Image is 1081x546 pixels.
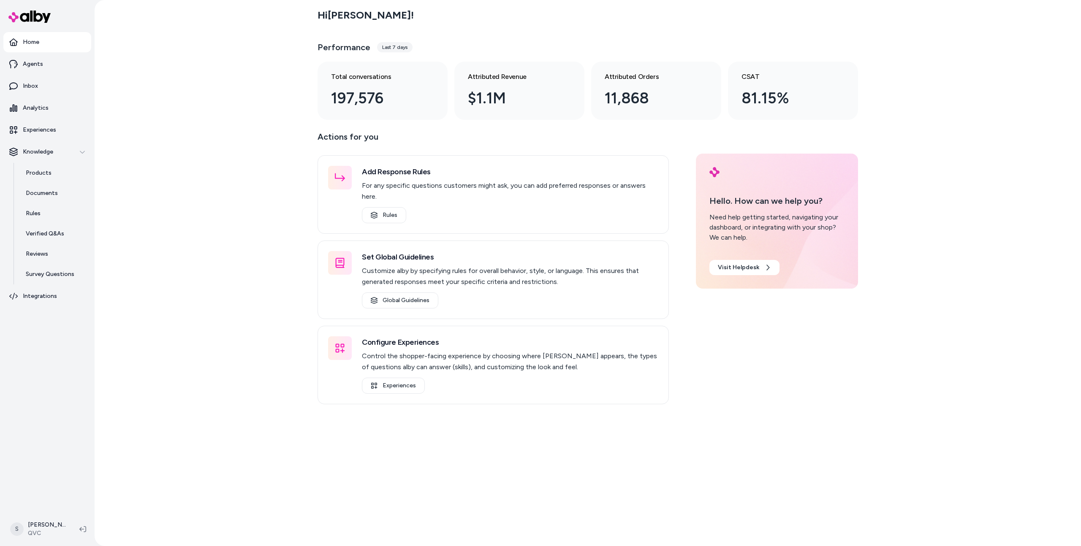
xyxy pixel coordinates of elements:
[3,32,91,52] a: Home
[5,516,73,543] button: S[PERSON_NAME]QVC
[17,203,91,224] a: Rules
[26,189,58,197] p: Documents
[362,336,658,348] h3: Configure Experiences
[591,62,721,120] a: Attributed Orders 11,868
[331,72,421,82] h3: Total conversations
[728,62,858,120] a: CSAT 81.15%
[318,41,370,53] h3: Performance
[318,9,414,22] h2: Hi [PERSON_NAME] !
[362,378,425,394] a: Experiences
[362,207,406,223] a: Rules
[318,130,669,150] p: Actions for you
[709,212,845,243] div: Need help getting started, navigating your dashboard, or integrating with your shop? We can help.
[3,120,91,140] a: Experiences
[362,351,658,373] p: Control the shopper-facing experience by choosing where [PERSON_NAME] appears, the types of quest...
[331,87,421,110] div: 197,576
[468,87,557,110] div: $1.1M
[362,166,658,178] h3: Add Response Rules
[3,98,91,118] a: Analytics
[362,292,438,308] a: Global Guidelines
[23,60,43,68] p: Agents
[26,209,41,218] p: Rules
[3,54,91,74] a: Agents
[17,244,91,264] a: Reviews
[26,169,52,177] p: Products
[3,76,91,96] a: Inbox
[454,62,584,120] a: Attributed Revenue $1.1M
[23,38,39,46] p: Home
[17,224,91,244] a: Verified Q&As
[318,62,448,120] a: Total conversations 197,576
[17,163,91,183] a: Products
[26,250,48,258] p: Reviews
[362,251,658,263] h3: Set Global Guidelines
[23,148,53,156] p: Knowledge
[362,265,658,287] p: Customize alby by specifying rules for overall behavior, style, or language. This ensures that ge...
[28,521,66,529] p: [PERSON_NAME]
[468,72,557,82] h3: Attributed Revenue
[8,11,51,23] img: alby Logo
[709,260,780,275] a: Visit Helpdesk
[362,180,658,202] p: For any specific questions customers might ask, you can add preferred responses or answers here.
[23,126,56,134] p: Experiences
[709,195,845,207] p: Hello. How can we help you?
[605,87,694,110] div: 11,868
[741,72,831,82] h3: CSAT
[17,264,91,284] a: Survey Questions
[377,42,413,52] div: Last 7 days
[28,529,66,538] span: QVC
[23,82,38,90] p: Inbox
[709,167,720,177] img: alby Logo
[10,522,24,536] span: S
[23,292,57,300] p: Integrations
[3,286,91,306] a: Integrations
[605,72,694,82] h3: Attributed Orders
[23,104,49,112] p: Analytics
[26,270,74,278] p: Survey Questions
[26,230,64,238] p: Verified Q&As
[741,87,831,110] div: 81.15%
[3,142,91,162] button: Knowledge
[17,183,91,203] a: Documents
